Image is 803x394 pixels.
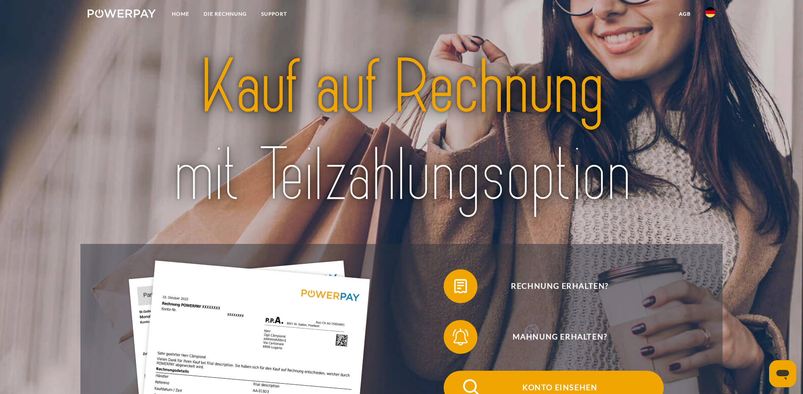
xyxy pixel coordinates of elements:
[450,326,471,347] img: qb_bell.svg
[672,6,698,22] a: agb
[254,6,294,22] a: SUPPORT
[444,320,664,354] button: Mahnung erhalten?
[165,6,196,22] a: Home
[119,39,684,224] img: title-powerpay_de.svg
[456,320,663,354] span: Mahnung erhalten?
[196,6,254,22] a: DIE RECHNUNG
[769,360,796,387] iframe: Schaltfläche zum Öffnen des Messaging-Fensters
[444,269,664,303] button: Rechnung erhalten?
[456,269,663,303] span: Rechnung erhalten?
[450,276,471,297] img: qb_bill.svg
[88,9,156,18] img: logo-powerpay-white.svg
[705,7,715,17] img: de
